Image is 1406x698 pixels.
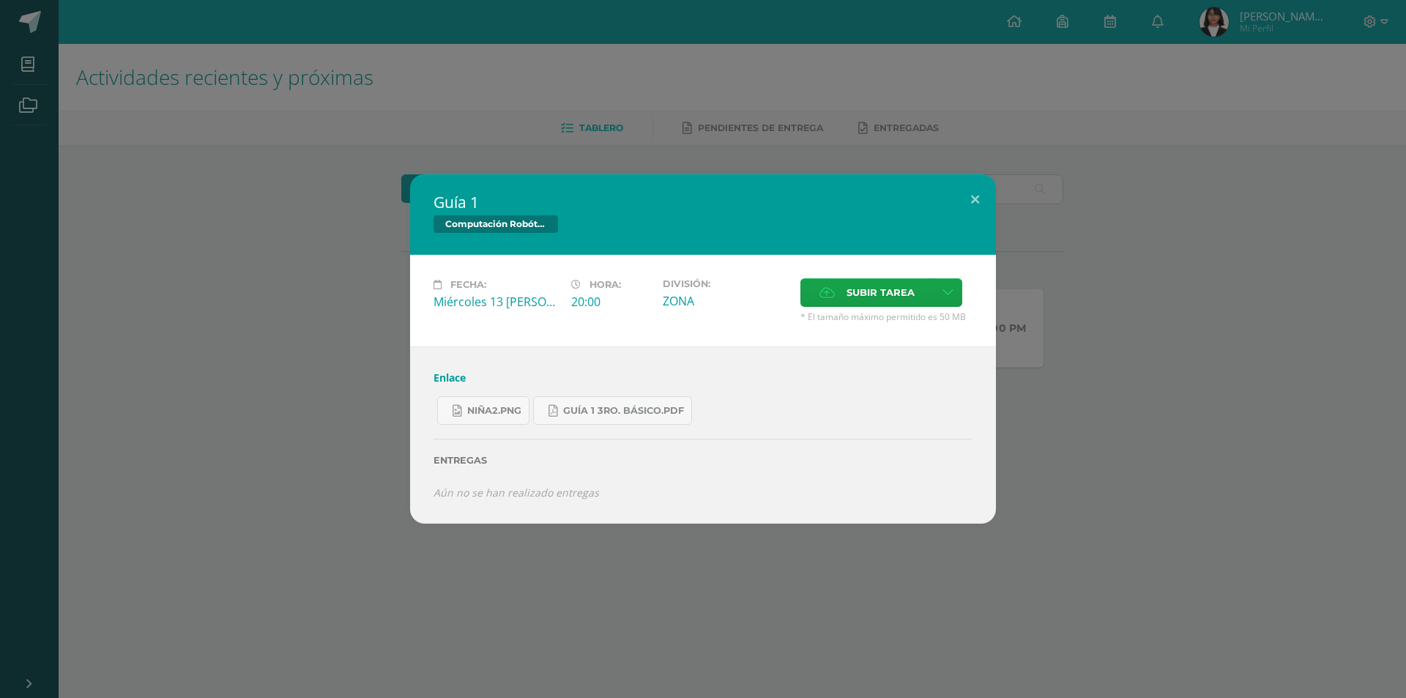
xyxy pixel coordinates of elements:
[434,294,559,310] div: Miércoles 13 [PERSON_NAME]
[434,455,972,466] label: Entregas
[437,396,529,425] a: niña2.png
[663,278,789,289] label: División:
[800,311,972,323] span: * El tamaño máximo permitido es 50 MB
[434,371,466,385] a: Enlace
[434,215,558,233] span: Computación Robótica
[571,294,651,310] div: 20:00
[847,279,915,306] span: Subir tarea
[434,486,599,500] i: Aún no se han realizado entregas
[563,405,684,417] span: Guía 1 3ro. Básico.pdf
[589,279,621,290] span: Hora:
[663,293,789,309] div: ZONA
[467,405,521,417] span: niña2.png
[954,174,996,224] button: Close (Esc)
[533,396,692,425] a: Guía 1 3ro. Básico.pdf
[450,279,486,290] span: Fecha:
[434,192,972,212] h2: Guía 1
